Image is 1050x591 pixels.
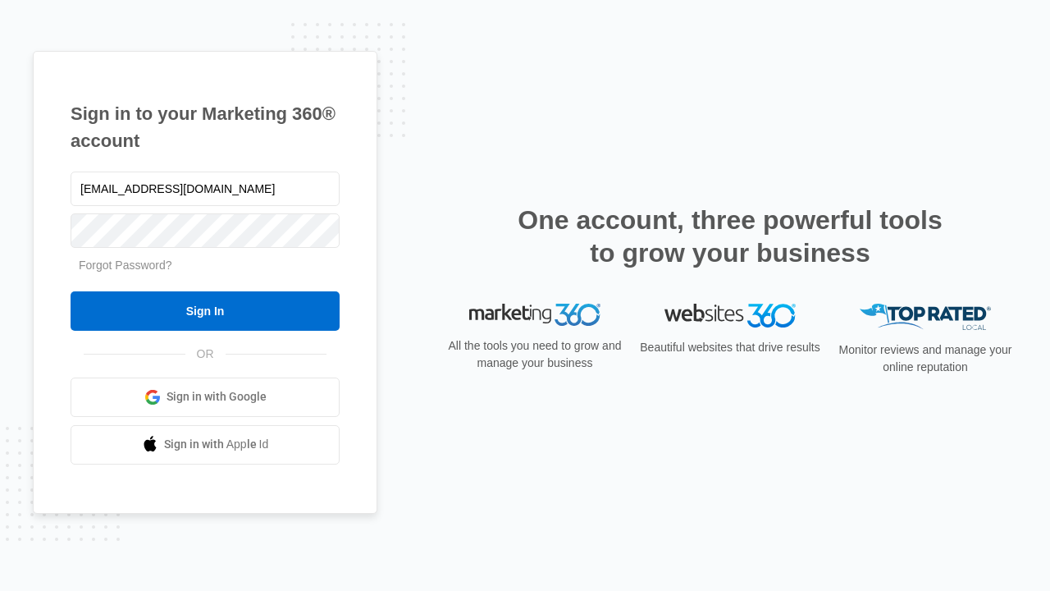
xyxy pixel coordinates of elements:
[71,425,340,465] a: Sign in with Apple Id
[71,172,340,206] input: Email
[167,388,267,405] span: Sign in with Google
[469,304,600,327] img: Marketing 360
[79,259,172,272] a: Forgot Password?
[185,346,226,363] span: OR
[71,291,340,331] input: Sign In
[164,436,269,453] span: Sign in with Apple Id
[71,100,340,154] h1: Sign in to your Marketing 360® account
[833,341,1017,376] p: Monitor reviews and manage your online reputation
[71,378,340,417] a: Sign in with Google
[443,337,627,372] p: All the tools you need to grow and manage your business
[664,304,796,328] img: Websites 360
[860,304,991,331] img: Top Rated Local
[638,339,822,356] p: Beautiful websites that drive results
[513,204,947,269] h2: One account, three powerful tools to grow your business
